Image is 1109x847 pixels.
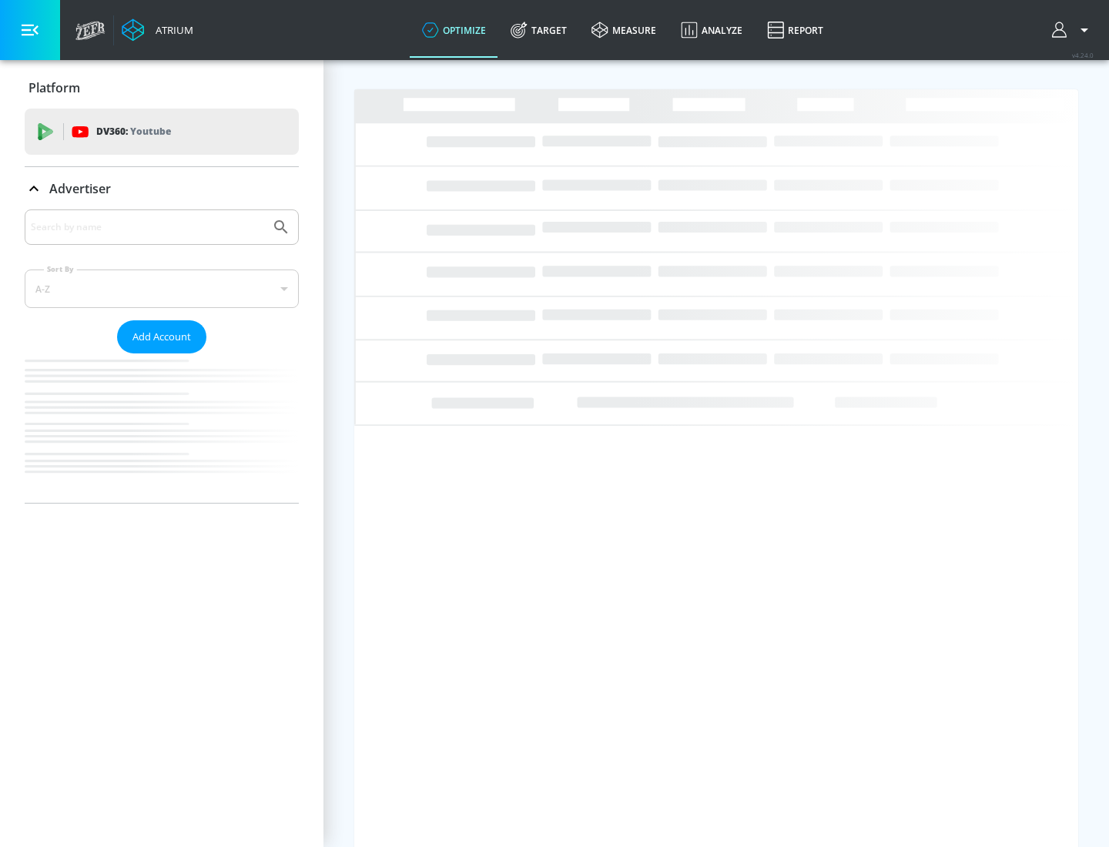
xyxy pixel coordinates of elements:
[117,320,206,353] button: Add Account
[498,2,579,58] a: Target
[122,18,193,42] a: Atrium
[28,79,80,96] p: Platform
[668,2,755,58] a: Analyze
[1072,51,1094,59] span: v 4.24.0
[44,264,77,274] label: Sort By
[755,2,836,58] a: Report
[130,123,171,139] p: Youtube
[49,180,111,197] p: Advertiser
[132,328,191,346] span: Add Account
[579,2,668,58] a: measure
[25,353,299,503] nav: list of Advertiser
[25,269,299,308] div: A-Z
[410,2,498,58] a: optimize
[149,23,193,37] div: Atrium
[96,123,171,140] p: DV360:
[25,109,299,155] div: DV360: Youtube
[25,66,299,109] div: Platform
[25,209,299,503] div: Advertiser
[31,217,264,237] input: Search by name
[25,167,299,210] div: Advertiser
